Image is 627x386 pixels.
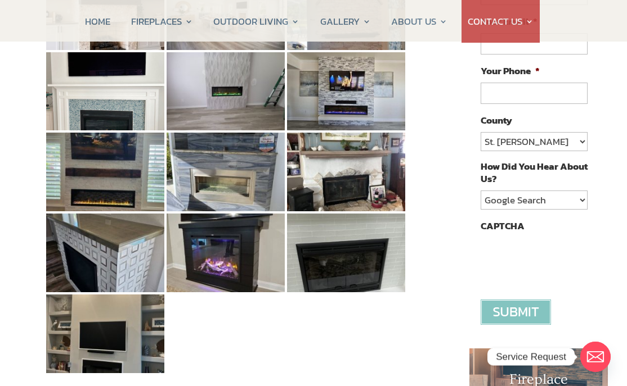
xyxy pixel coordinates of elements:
[167,52,285,131] img: 29
[481,299,551,325] input: Submit
[481,114,512,126] label: County
[46,52,164,131] img: 28
[580,342,611,372] a: Email
[167,133,285,211] img: 32
[287,214,405,292] img: 36
[46,133,164,211] img: 31
[46,294,164,373] img: 37
[287,52,405,131] img: 30
[167,214,285,292] img: 35
[481,220,525,232] label: CAPTCHA
[481,65,540,77] label: Your Phone
[287,133,405,211] img: 33
[46,214,164,292] img: 34
[481,160,588,185] label: How Did You Hear About Us?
